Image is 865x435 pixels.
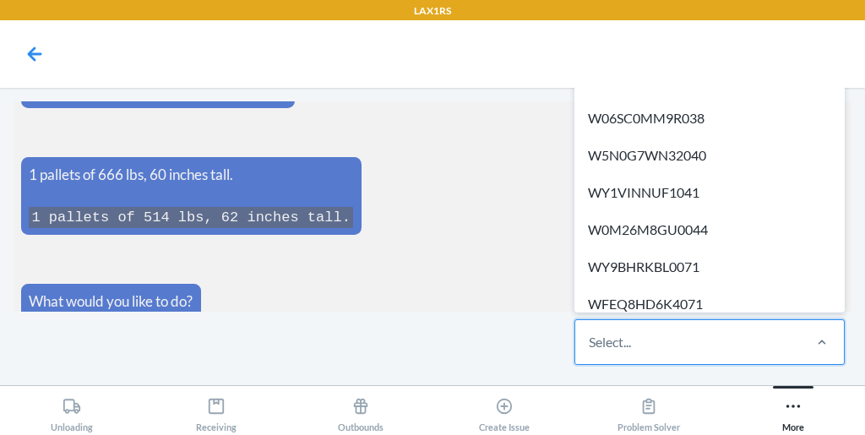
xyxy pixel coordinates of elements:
[589,332,631,352] div: Select...
[578,137,841,174] div: W5N0G7WN32040
[479,390,530,432] div: Create Issue
[578,174,841,211] div: WY1VINNUF1041
[432,386,577,432] button: Create Issue
[578,248,841,285] div: WY9BHRKBL0071
[51,390,93,432] div: Unloading
[29,164,353,186] p: 1 pallets of 666 lbs, 60 inches tall.
[196,390,237,432] div: Receiving
[29,207,353,229] code: 1 pallets of 514 lbs, 62 inches tall.
[577,386,721,432] button: Problem Solver
[144,386,289,432] button: Receiving
[617,390,680,432] div: Problem Solver
[578,100,841,137] div: W06SC0MM9R038
[338,390,384,432] div: Outbounds
[782,390,804,432] div: More
[29,291,193,313] p: What would you like to do?
[721,386,865,432] button: More
[578,211,841,248] div: W0M26M8GU0044
[288,386,432,432] button: Outbounds
[578,285,841,323] div: WFEQ8HD6K4071
[414,3,451,19] p: LAX1RS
